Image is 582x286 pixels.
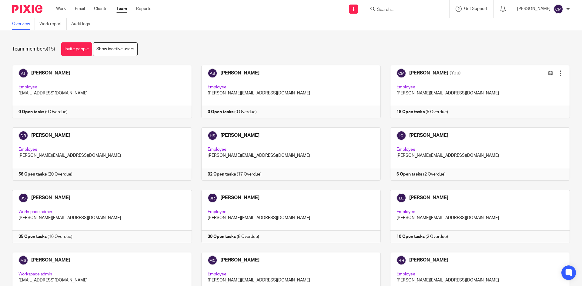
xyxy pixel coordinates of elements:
a: Team [116,6,127,12]
a: Show inactive users [93,42,138,56]
a: Clients [94,6,107,12]
a: Work [56,6,66,12]
span: (15) [47,47,55,51]
h1: Team members [12,46,55,52]
a: Overview [12,18,35,30]
span: Get Support [464,7,487,11]
input: Search [376,7,431,13]
p: [PERSON_NAME] [517,6,550,12]
img: Pixie [12,5,42,13]
a: Work report [39,18,67,30]
img: svg%3E [554,4,563,14]
a: Invite people [61,42,92,56]
a: Reports [136,6,151,12]
a: Audit logs [71,18,95,30]
a: Email [75,6,85,12]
